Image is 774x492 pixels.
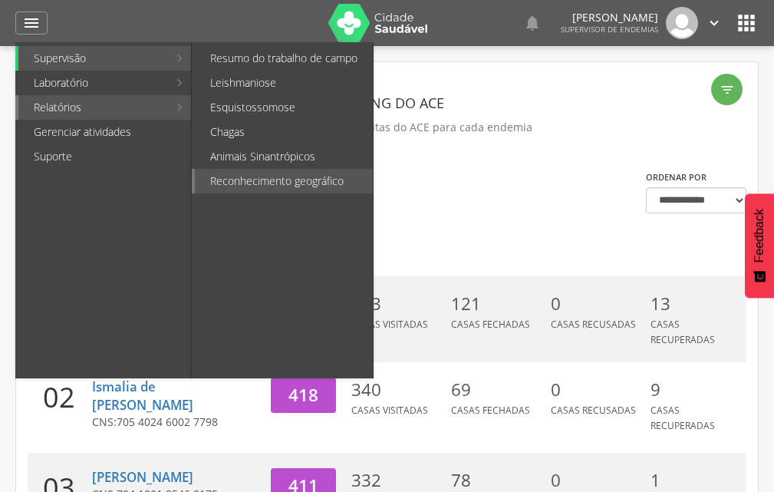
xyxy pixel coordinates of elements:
[195,71,373,95] a: Leishmaniose
[650,318,715,346] span: Casas Recuperadas
[351,378,443,402] p: 340
[92,414,259,430] p: CNS:
[195,144,373,169] a: Animais Sinantrópicos
[551,318,636,331] span: Casas Recusadas
[551,378,643,402] p: 0
[650,292,743,316] p: 13
[28,89,746,117] header: Ranking do ACE
[28,117,746,138] p: Visualize o ranking de visitas do ACE para cada endemia
[22,14,41,32] i: 
[195,46,373,71] a: Resumo do trabalho de campo
[561,12,658,23] p: [PERSON_NAME]
[720,82,735,97] i: 
[646,171,706,183] label: Ordenar por
[18,120,191,144] a: Gerenciar atividades
[15,12,48,35] a: 
[18,144,191,169] a: Suporte
[706,7,723,39] a: 
[451,378,543,402] p: 69
[195,95,373,120] a: Esquistossomose
[288,383,318,407] span: 418
[351,404,428,417] span: Casas Visitadas
[650,378,743,402] p: 9
[92,378,193,414] a: Ismalia de [PERSON_NAME]
[195,169,373,193] a: Reconhecimento geográfico
[706,15,723,31] i: 
[18,95,168,120] a: Relatórios
[451,292,543,316] p: 121
[551,292,643,316] p: 0
[523,7,542,39] a: 
[18,71,168,95] a: Laboratório
[745,193,774,298] button: Feedback - Mostrar pesquisa
[523,14,542,32] i: 
[18,46,168,71] a: Supervisão
[117,414,218,429] span: 705 4024 6002 7798
[351,318,428,331] span: Casas Visitadas
[451,404,530,417] span: Casas Fechadas
[551,404,636,417] span: Casas Recusadas
[351,292,443,316] p: 383
[561,24,658,35] span: Supervisor de Endemias
[734,11,759,35] i: 
[92,468,193,486] a: [PERSON_NAME]
[195,120,373,144] a: Chagas
[650,404,715,432] span: Casas Recuperadas
[451,318,530,331] span: Casas Fechadas
[753,209,766,263] span: Feedback
[28,362,92,453] div: 02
